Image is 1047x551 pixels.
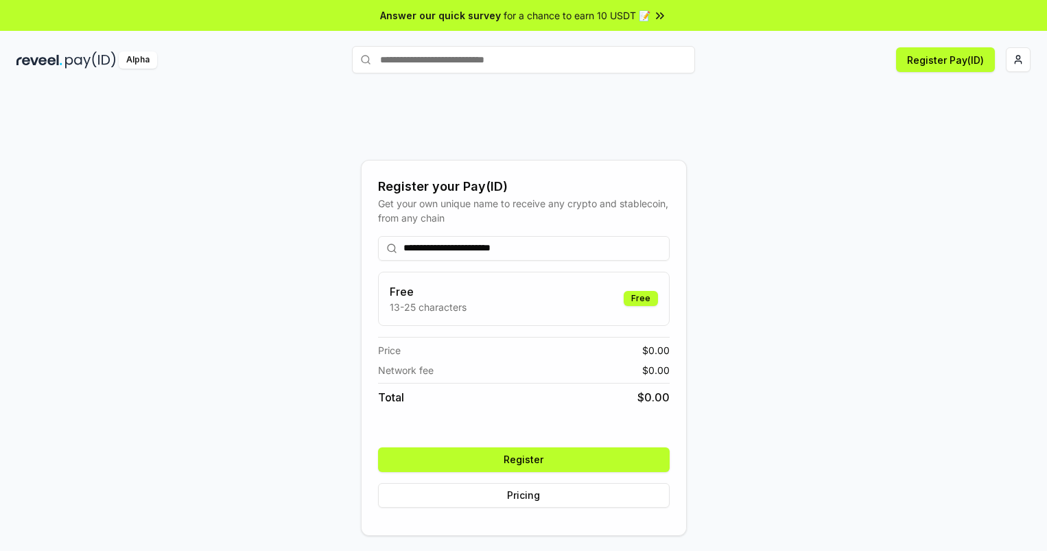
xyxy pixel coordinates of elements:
[390,300,467,314] p: 13-25 characters
[65,51,116,69] img: pay_id
[624,291,658,306] div: Free
[119,51,157,69] div: Alpha
[642,343,670,357] span: $ 0.00
[378,483,670,508] button: Pricing
[642,363,670,377] span: $ 0.00
[390,283,467,300] h3: Free
[378,177,670,196] div: Register your Pay(ID)
[16,51,62,69] img: reveel_dark
[380,8,501,23] span: Answer our quick survey
[896,47,995,72] button: Register Pay(ID)
[378,389,404,406] span: Total
[378,343,401,357] span: Price
[378,363,434,377] span: Network fee
[378,196,670,225] div: Get your own unique name to receive any crypto and stablecoin, from any chain
[504,8,650,23] span: for a chance to earn 10 USDT 📝
[378,447,670,472] button: Register
[637,389,670,406] span: $ 0.00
